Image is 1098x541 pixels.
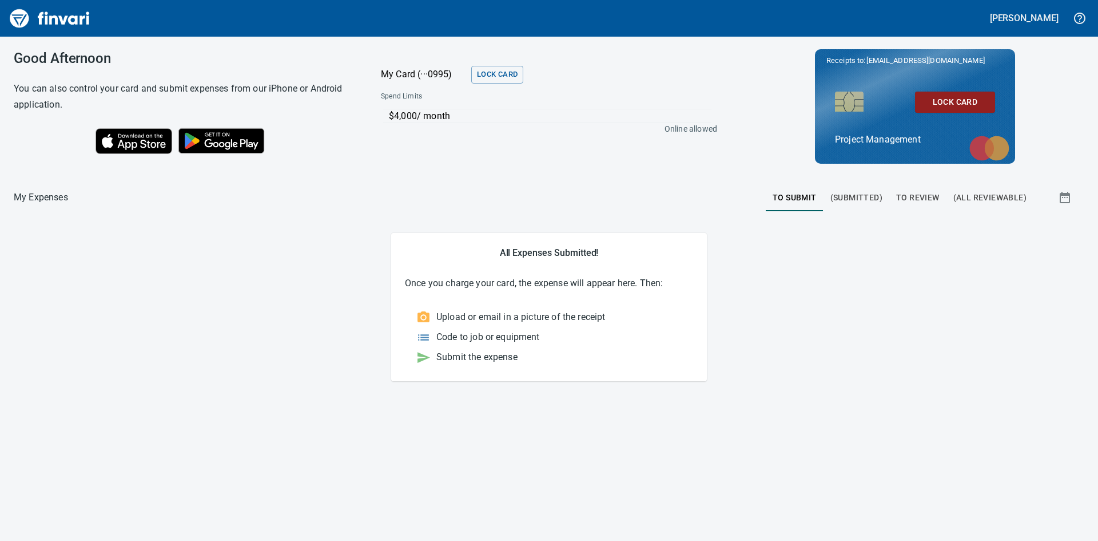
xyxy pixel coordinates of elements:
h5: All Expenses Submitted! [405,247,693,259]
button: Lock Card [471,66,523,84]
button: [PERSON_NAME] [987,9,1061,27]
h5: [PERSON_NAME] [990,12,1059,24]
button: Show transactions within a particular date range [1048,184,1084,211]
span: [EMAIL_ADDRESS][DOMAIN_NAME] [865,55,985,66]
span: To Review [896,191,940,205]
img: Get it on Google Play [172,122,270,160]
span: (All Reviewable) [953,191,1027,205]
p: My Expenses [14,191,68,204]
h3: Good Afternoon [14,50,352,66]
button: Lock Card [915,92,995,113]
span: Spend Limits [381,91,568,102]
p: Online allowed [372,123,717,135]
p: $4,000 / month [389,109,711,123]
span: Lock Card [477,68,518,81]
p: Submit the expense [436,350,518,364]
p: Project Management [835,133,995,147]
p: My Card (···0995) [381,68,467,81]
img: mastercard.svg [964,130,1015,167]
span: (Submitted) [830,191,882,205]
p: Code to job or equipment [436,330,540,344]
span: To Submit [773,191,817,205]
img: Finvari [7,5,93,32]
span: Lock Card [924,95,986,109]
p: Receipts to: [826,55,1004,66]
h6: You can also control your card and submit expenses from our iPhone or Android application. [14,81,352,113]
p: Once you charge your card, the expense will appear here. Then: [405,277,693,290]
img: Download on the App Store [96,128,172,154]
nav: breadcrumb [14,191,68,204]
p: Upload or email in a picture of the receipt [436,310,605,324]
